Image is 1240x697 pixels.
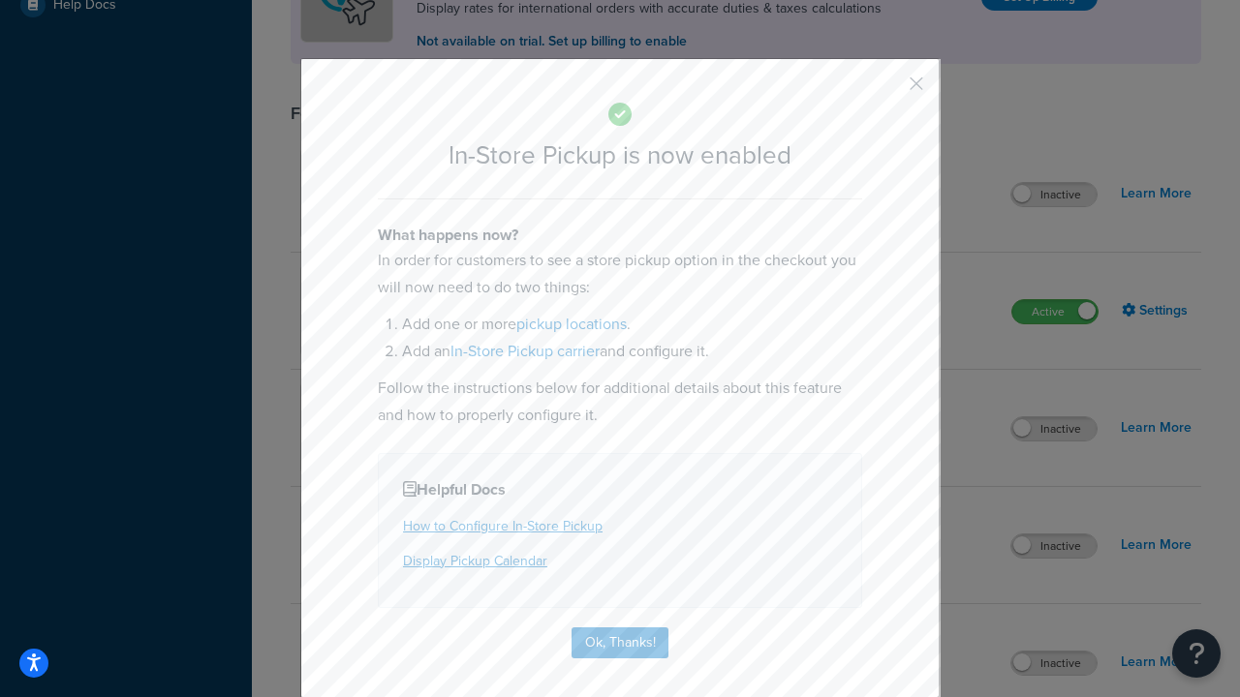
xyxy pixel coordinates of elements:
[450,340,600,362] a: In-Store Pickup carrier
[403,551,547,571] a: Display Pickup Calendar
[378,375,862,429] p: Follow the instructions below for additional details about this feature and how to properly confi...
[378,141,862,169] h2: In-Store Pickup is now enabled
[403,516,603,536] a: How to Configure In-Store Pickup
[402,338,862,365] li: Add an and configure it.
[378,247,862,301] p: In order for customers to see a store pickup option in the checkout you will now need to do two t...
[403,478,837,501] h4: Helpful Docs
[516,313,627,335] a: pickup locations
[378,224,862,247] h4: What happens now?
[572,627,668,658] button: Ok, Thanks!
[402,311,862,338] li: Add one or more .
